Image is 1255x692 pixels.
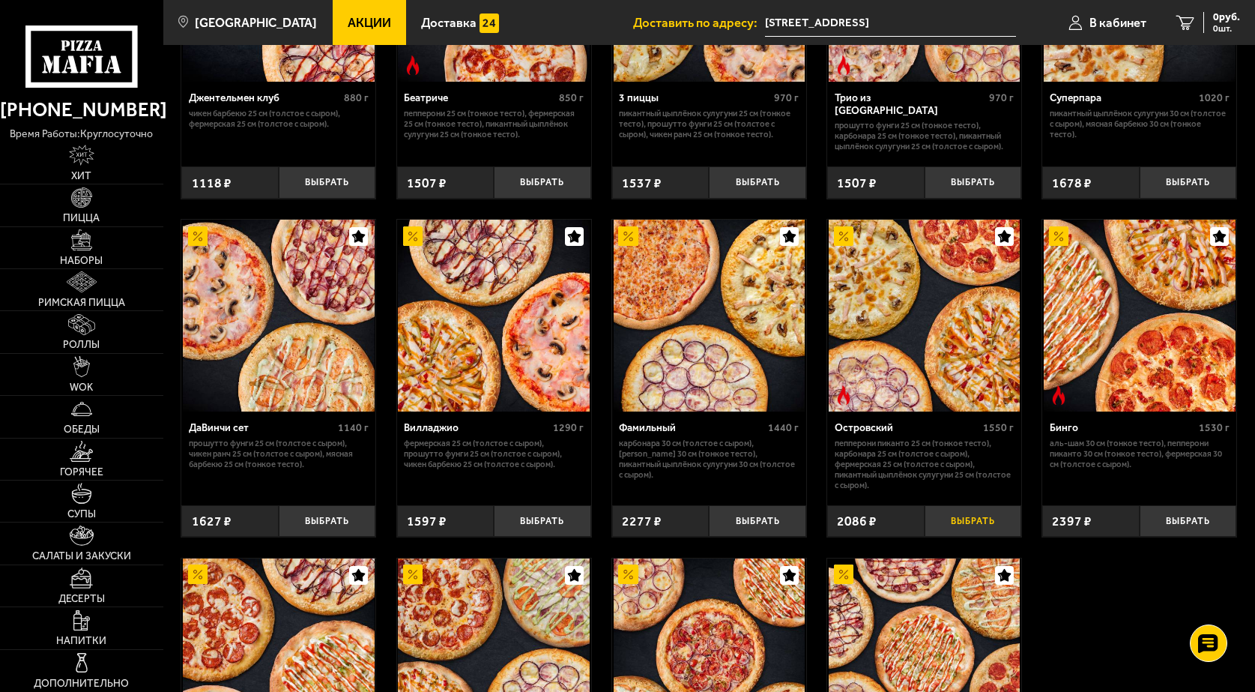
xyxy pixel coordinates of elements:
[480,13,499,33] img: 15daf4d41897b9f0e9f617042186c801.svg
[279,505,376,538] button: Выбрать
[58,594,105,604] span: Десерты
[70,382,93,393] span: WOK
[34,679,129,689] span: Дополнительно
[494,166,591,199] button: Выбрать
[192,175,232,190] span: 1118 ₽
[834,55,853,75] img: Острое блюдо
[338,421,369,434] span: 1140 г
[494,505,591,538] button: Выбрать
[1213,24,1240,33] span: 0 шт.
[279,166,376,199] button: Выбрать
[189,109,369,130] p: Чикен Барбекю 25 см (толстое с сыром), Фермерская 25 см (толстое с сыром).
[407,175,447,190] span: 1507 ₽
[622,175,662,190] span: 1537 ₽
[553,421,584,434] span: 1290 г
[192,514,232,529] span: 1627 ₽
[71,171,91,181] span: Хит
[397,220,591,412] a: АкционныйВилладжио
[1050,92,1195,105] div: Суперпара
[60,467,103,478] span: Горячее
[189,422,334,435] div: ДаВинчи сет
[1199,91,1230,104] span: 1020 г
[1049,226,1068,246] img: Акционный
[765,9,1016,37] input: Ваш адрес доставки
[1049,385,1068,405] img: Острое блюдо
[619,439,799,481] p: Карбонара 30 см (толстое с сыром), [PERSON_NAME] 30 см (тонкое тесто), Пикантный цыплёнок сулугун...
[63,213,100,223] span: Пицца
[619,92,770,105] div: 3 пиццы
[612,220,806,412] a: АкционныйФамильный
[404,422,549,435] div: Вилладжио
[188,565,208,584] img: Акционный
[1050,109,1230,140] p: Пикантный цыплёнок сулугуни 30 см (толстое с сыром), Мясная Барбекю 30 см (тонкое тесто).
[403,565,423,584] img: Акционный
[1044,220,1236,412] img: Бинго
[56,636,106,646] span: Напитки
[925,166,1022,199] button: Выбрать
[403,226,423,246] img: Акционный
[189,92,340,105] div: Джентельмен клуб
[1213,12,1240,22] span: 0 руб.
[183,220,375,412] img: ДаВинчи сет
[835,439,1014,491] p: Пепперони Пиканто 25 см (тонкое тесто), Карбонара 25 см (толстое с сыром), Фермерская 25 см (толс...
[709,166,806,199] button: Выбрать
[1050,422,1195,435] div: Бинго
[774,91,799,104] span: 970 г
[614,220,805,412] img: Фамильный
[618,226,638,246] img: Акционный
[1052,175,1092,190] span: 1678 ₽
[404,109,584,140] p: Пепперони 25 см (тонкое тесто), Фермерская 25 см (тонкое тесто), Пикантный цыплёнок сулугуни 25 с...
[181,220,375,412] a: АкционныйДаВинчи сет
[1140,505,1237,538] button: Выбрать
[618,565,638,584] img: Акционный
[63,340,100,350] span: Роллы
[829,220,1020,412] img: Островский
[403,55,423,75] img: Острое блюдо
[834,226,853,246] img: Акционный
[765,9,1016,37] span: проспект Энтузиастов, 31к3
[835,121,1014,152] p: Прошутто Фунги 25 см (тонкое тесто), Карбонара 25 см (тонкое тесто), Пикантный цыплёнок сулугуни ...
[60,256,103,266] span: Наборы
[1052,514,1092,529] span: 2397 ₽
[404,92,555,105] div: Беатриче
[619,109,799,140] p: Пикантный цыплёнок сулугуни 25 см (тонкое тесто), Прошутто Фунги 25 см (толстое с сыром), Чикен Р...
[407,514,447,529] span: 1597 ₽
[67,509,96,520] span: Супы
[398,220,590,412] img: Вилладжио
[768,421,799,434] span: 1440 г
[421,16,477,29] span: Доставка
[64,424,100,435] span: Обеды
[1089,16,1146,29] span: В кабинет
[38,298,125,308] span: Римская пицца
[989,91,1014,104] span: 970 г
[188,226,208,246] img: Акционный
[348,16,391,29] span: Акции
[559,91,584,104] span: 850 г
[837,175,877,190] span: 1507 ₽
[344,91,369,104] span: 880 г
[1050,439,1230,470] p: Аль-Шам 30 см (тонкое тесто), Пепперони Пиканто 30 см (тонкое тесто), Фермерская 30 см (толстое с...
[633,16,765,29] span: Доставить по адресу:
[1199,421,1230,434] span: 1530 г
[835,92,986,117] div: Трио из [GEOGRAPHIC_DATA]
[827,220,1021,412] a: АкционныйОстрое блюдоОстровский
[709,505,806,538] button: Выбрать
[189,439,369,470] p: Прошутто Фунги 25 см (толстое с сыром), Чикен Ранч 25 см (толстое с сыром), Мясная Барбекю 25 см ...
[834,565,853,584] img: Акционный
[1042,220,1236,412] a: АкционныйОстрое блюдоБинго
[835,422,980,435] div: Островский
[404,439,584,470] p: Фермерская 25 см (толстое с сыром), Прошутто Фунги 25 см (толстое с сыром), Чикен Барбекю 25 см (...
[983,421,1014,434] span: 1550 г
[622,514,662,529] span: 2277 ₽
[837,514,877,529] span: 2086 ₽
[195,16,317,29] span: [GEOGRAPHIC_DATA]
[925,505,1022,538] button: Выбрать
[834,385,853,405] img: Острое блюдо
[32,551,131,562] span: Салаты и закуски
[619,422,764,435] div: Фамильный
[1140,166,1237,199] button: Выбрать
